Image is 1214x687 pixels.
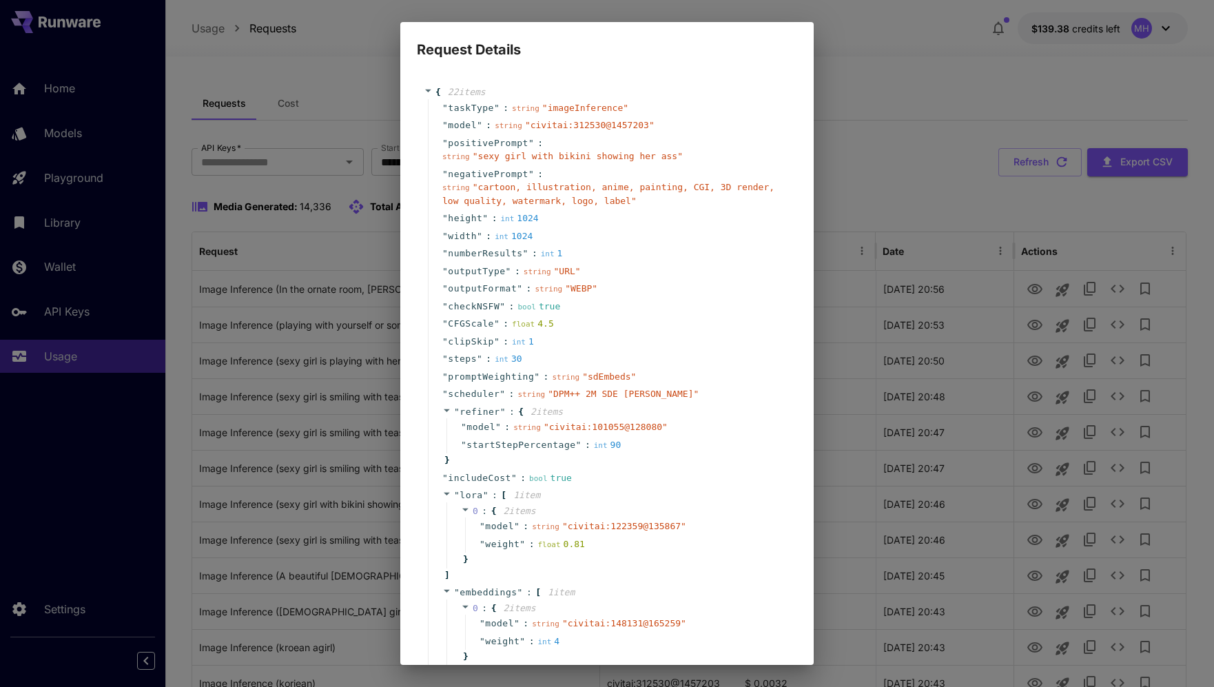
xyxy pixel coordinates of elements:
[442,152,470,161] span: string
[506,266,511,276] span: "
[503,603,535,613] span: 2 item s
[576,440,582,450] span: "
[448,136,528,150] span: positivePrompt
[485,635,519,648] span: weight
[494,336,500,347] span: "
[435,85,441,99] span: {
[552,373,579,382] span: string
[594,441,608,450] span: int
[537,167,543,181] span: :
[532,247,537,260] span: :
[519,636,525,646] span: "
[532,619,559,628] span: string
[548,389,699,399] span: " DPM++ 2M SDE [PERSON_NAME] "
[518,405,524,419] span: {
[473,506,478,516] span: 0
[477,353,482,364] span: "
[594,438,621,452] div: 90
[448,352,477,366] span: steps
[442,318,448,329] span: "
[442,389,448,399] span: "
[486,119,491,132] span: :
[512,335,534,349] div: 1
[473,151,683,161] span: " sexy girl with bikini showing her ass "
[454,587,460,597] span: "
[477,120,482,130] span: "
[528,169,534,179] span: "
[495,232,508,241] span: int
[531,407,563,417] span: 2 item s
[513,423,541,432] span: string
[537,635,559,648] div: 4
[529,537,535,551] span: :
[442,213,448,223] span: "
[517,300,560,314] div: true
[537,537,584,551] div: 0.81
[448,229,477,243] span: width
[461,650,469,664] span: }
[517,587,523,597] span: "
[442,182,774,206] span: " cartoon, illustration, anime, painting, CGI, 3D render, low quality, watermark, logo, label "
[442,120,448,130] span: "
[526,282,532,296] span: :
[477,231,482,241] span: "
[504,420,510,434] span: :
[442,568,450,582] span: ]
[503,101,508,115] span: :
[541,249,555,258] span: int
[537,540,560,549] span: float
[509,387,515,401] span: :
[537,637,551,646] span: int
[500,407,506,417] span: "
[491,504,497,518] span: {
[544,370,549,384] span: :
[485,520,514,533] span: model
[562,521,686,531] span: " civitai:122359@135867 "
[523,520,528,533] span: :
[466,420,495,434] span: model
[500,212,538,225] div: 1024
[442,231,448,241] span: "
[503,506,535,516] span: 2 item s
[495,422,501,432] span: "
[486,352,491,366] span: :
[442,266,448,276] span: "
[442,283,448,294] span: "
[532,522,559,531] span: string
[448,265,505,278] span: outputType
[442,103,448,113] span: "
[512,320,535,329] span: float
[460,407,500,417] span: refiner
[512,338,526,347] span: int
[565,283,597,294] span: " WEBP "
[501,489,506,502] span: [
[482,504,487,518] span: :
[512,317,554,331] div: 4.5
[485,537,519,551] span: weight
[466,438,575,452] span: startStepPercentage
[454,490,460,500] span: "
[482,602,487,615] span: :
[494,103,500,113] span: "
[554,266,581,276] span: " URL "
[480,618,485,628] span: "
[514,618,519,628] span: "
[529,471,572,485] div: true
[495,355,508,364] span: int
[514,521,519,531] span: "
[448,370,534,384] span: promptWeighting
[500,389,505,399] span: "
[585,438,590,452] span: :
[461,553,469,566] span: }
[512,104,539,113] span: string
[448,87,486,97] span: 22 item s
[520,471,526,485] span: :
[492,212,497,225] span: :
[509,300,515,314] span: :
[495,229,533,243] div: 1024
[524,267,551,276] span: string
[519,539,525,549] span: "
[461,422,466,432] span: "
[517,390,545,399] span: string
[442,183,470,192] span: string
